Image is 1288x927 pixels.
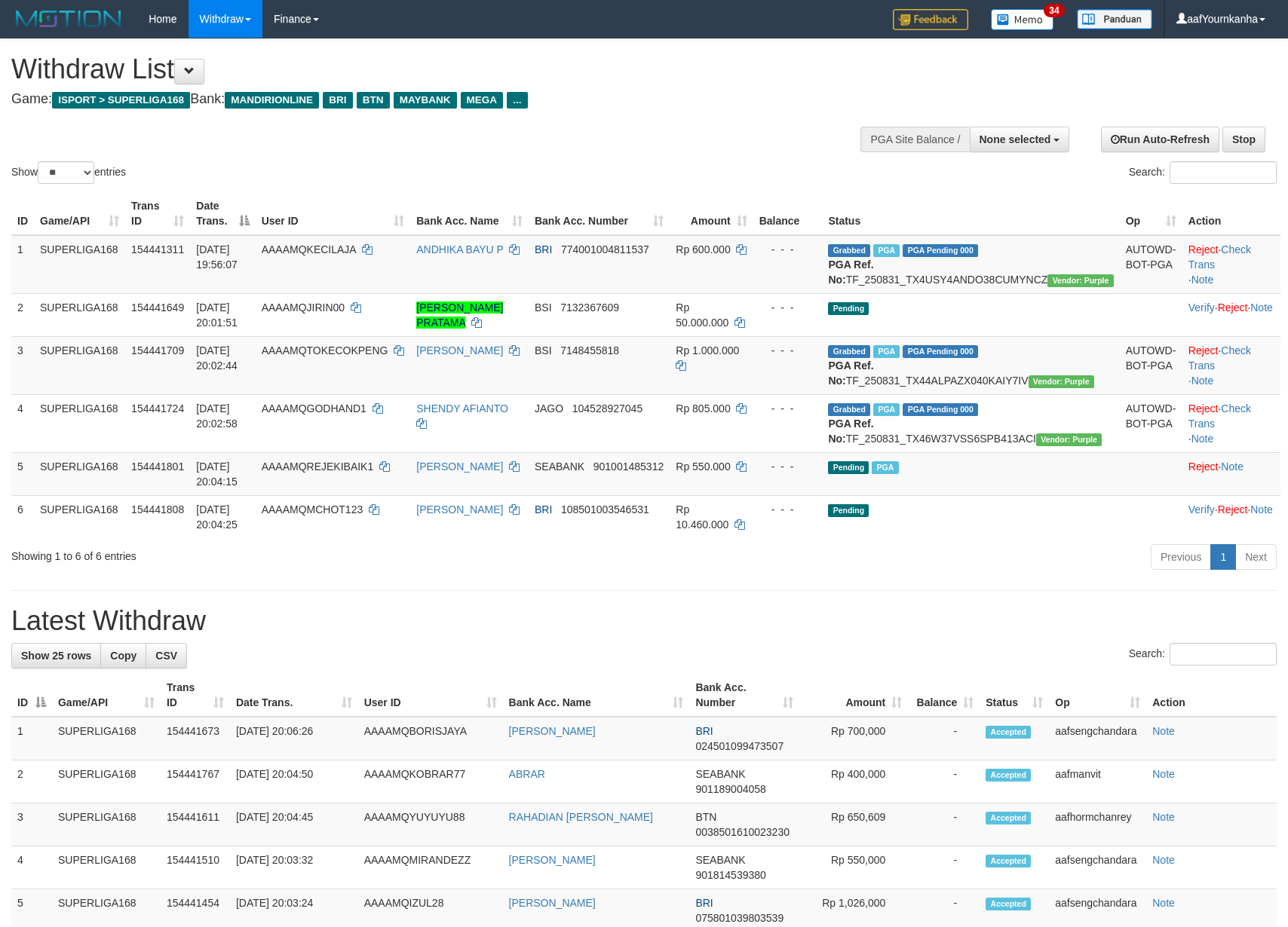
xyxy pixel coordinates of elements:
a: Check Trans [1188,402,1251,430]
th: Date Trans.: activate to sort column ascending [230,674,358,717]
td: AAAAMQMIRANDEZZ [358,846,503,889]
b: PGA Ref. No: [828,418,873,445]
span: BRI [695,897,713,909]
span: SEABANK [695,768,745,780]
a: Note [1191,274,1214,286]
span: None selected [980,133,1051,145]
td: · · [1182,293,1280,336]
h4: Game: Bank: [11,92,844,107]
a: Verify [1188,503,1215,516]
td: SUPERLIGA168 [34,235,125,294]
span: BSI [535,301,552,314]
span: [DATE] 19:56:07 [196,243,238,271]
span: [DATE] 20:04:25 [196,503,238,531]
a: Stop [1222,127,1265,152]
td: Rp 400,000 [799,760,908,803]
th: ID [11,192,34,235]
div: - - - [759,242,817,257]
select: Showentries [38,161,94,184]
img: panduan.png [1077,9,1152,29]
div: PGA Site Balance / [860,127,969,152]
a: Check Trans [1188,344,1251,372]
th: Status [822,192,1119,235]
th: Op: activate to sort column ascending [1049,674,1146,717]
span: 34 [1044,4,1064,17]
span: Marked by aafsoumeymey [873,345,900,358]
span: BRI [323,92,352,109]
a: Copy [100,643,146,668]
td: · · [1182,495,1280,538]
td: [DATE] 20:04:50 [230,760,358,803]
span: [DATE] 20:02:58 [196,402,238,430]
th: Balance: activate to sort column ascending [908,674,980,717]
span: BTN [695,811,716,823]
div: - - - [759,300,817,315]
span: Marked by aafsengchandara [872,461,898,474]
span: Copy 7132367609 to clipboard [560,301,619,314]
span: AAAAMQTOKECOKPENG [262,344,388,356]
td: TF_250831_TX44ALPAZX040KAIY7IV [822,336,1119,394]
b: PGA Ref. No: [828,359,873,387]
a: Reject [1218,503,1248,516]
th: Amount: activate to sort column ascending [799,674,908,717]
td: · [1182,452,1280,495]
a: Reject [1218,301,1248,314]
th: Amount: activate to sort column ascending [670,192,753,235]
span: Accepted [986,769,1031,782]
a: Previous [1151,544,1211,570]
span: Copy 774001004811537 to clipboard [561,243,649,255]
td: 6 [11,495,34,538]
a: Run Auto-Refresh [1101,127,1219,152]
td: 4 [11,394,34,452]
span: AAAAMQJIRIN00 [262,301,345,314]
h1: Withdraw List [11,54,844,84]
a: [PERSON_NAME] [416,460,503,473]
span: Show 25 rows [21,650,91,662]
th: User ID: activate to sort column ascending [358,674,503,717]
td: SUPERLIGA168 [52,846,161,889]
input: Search: [1170,161,1277,184]
div: - - - [759,401,817,416]
a: [PERSON_NAME] [509,897,596,909]
span: Marked by aafsengchandara [873,244,900,257]
a: Note [1152,854,1175,866]
span: Pending [828,461,869,474]
td: TF_250831_TX46W37VSS6SPB413ACI [822,394,1119,452]
label: Search: [1129,643,1277,665]
span: Rp 550.000 [676,460,730,473]
span: AAAAMQKECILAJA [262,243,356,255]
span: Grabbed [828,244,870,257]
button: None selected [970,127,1070,152]
a: Note [1152,897,1175,909]
a: RAHADIAN [PERSON_NAME] [509,811,653,823]
td: AAAAMQYUYUYU88 [358,803,503,846]
span: Vendor URL: https://trx4.1velocity.biz [1029,375,1094,388]
a: [PERSON_NAME] PRATAMA [416,301,503,329]
td: · · [1182,235,1280,294]
span: MEGA [461,92,504,109]
td: aafsengchandara [1049,846,1146,889]
th: Balance [753,192,823,235]
th: Game/API: activate to sort column ascending [34,192,125,235]
span: 154441709 [131,344,184,356]
th: Trans ID: activate to sort column ascending [161,674,230,717]
a: [PERSON_NAME] [416,503,503,516]
a: Show 25 rows [11,643,101,668]
div: - - - [759,502,817,517]
a: [PERSON_NAME] [509,725,596,737]
td: 154441767 [161,760,230,803]
span: BRI [695,725,713,737]
td: · · [1182,336,1280,394]
span: 154441801 [131,460,184,473]
a: Check Trans [1188,243,1251,271]
span: Rp 600.000 [676,243,730,255]
td: SUPERLIGA168 [34,336,125,394]
img: Button%20Memo.svg [991,9,1054,30]
td: 154441510 [161,846,230,889]
td: aafsengchandara [1049,717,1146,760]
span: Copy [110,650,136,662]
img: Feedback.jpg [893,9,968,30]
span: Pending [828,504,869,517]
td: AUTOWD-BOT-PGA [1120,336,1182,394]
th: Op: activate to sort column ascending [1120,192,1182,235]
